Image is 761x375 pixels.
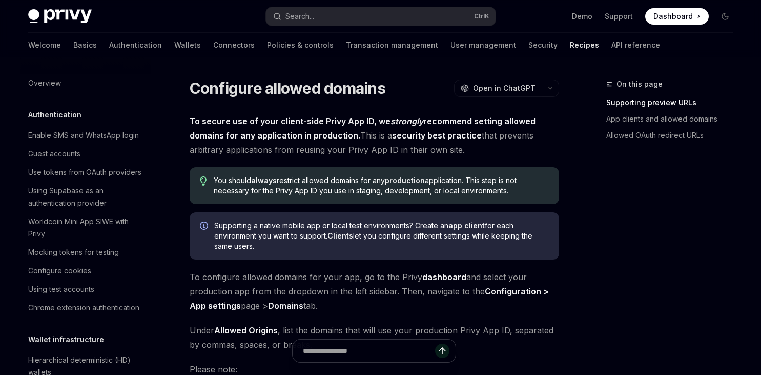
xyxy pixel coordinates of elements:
[28,283,94,295] div: Using test accounts
[28,265,91,277] div: Configure cookies
[20,262,151,280] a: Configure cookies
[28,9,92,24] img: dark logo
[28,185,145,209] div: Using Supabase as an authentication provider
[717,8,733,25] button: Toggle dark mode
[28,109,81,121] h5: Authentication
[20,163,151,182] a: Use tokens from OAuth providers
[473,83,536,93] span: Open in ChatGPT
[392,130,482,141] strong: security best practice
[20,299,151,317] a: Chrome extension authentication
[454,80,542,97] button: Open in ChatGPT
[435,344,449,358] button: Send message
[28,77,61,89] div: Overview
[528,33,558,57] a: Security
[303,340,435,362] input: Ask a question...
[605,11,633,22] a: Support
[606,111,742,127] a: App clients and allowed domains
[346,33,438,57] a: Transaction management
[200,176,207,186] svg: Tip
[20,182,151,212] a: Using Supabase as an authentication provider
[572,11,592,22] a: Demo
[28,333,104,346] h5: Wallet infrastructure
[73,33,97,57] a: Basics
[390,116,423,126] em: strongly
[327,231,353,240] strong: Clients
[251,176,277,185] strong: always
[606,127,742,144] a: Allowed OAuth redirect URLs
[20,243,151,262] a: Mocking tokens for testing
[611,33,660,57] a: API reference
[28,302,139,314] div: Chrome extension authentication
[190,114,559,157] span: This is a that prevents arbitrary applications from reusing your Privy App ID in their own site.
[28,129,139,142] div: Enable SMS and WhatsApp login
[20,126,151,145] a: Enable SMS and WhatsApp login
[20,145,151,163] a: Guest accounts
[109,33,162,57] a: Authentication
[214,221,549,251] span: Supporting a native mobile app or local test environments? Create an for each environment you wan...
[28,166,141,179] div: Use tokens from OAuth providers
[385,176,425,185] strong: production
[213,33,255,57] a: Connectors
[200,222,210,232] svg: Info
[190,116,536,141] strong: To secure use of your client-side Privy App ID, we recommend setting allowed domains for any appl...
[653,11,693,22] span: Dashboard
[267,33,334,57] a: Policies & controls
[20,280,151,299] a: Using test accounts
[28,148,80,160] div: Guest accounts
[616,78,663,90] span: On this page
[28,246,119,259] div: Mocking tokens for testing
[266,7,496,26] button: Search...CtrlK
[174,33,201,57] a: Wallets
[645,8,709,25] a: Dashboard
[20,212,151,243] a: Worldcoin Mini App SIWE with Privy
[28,33,61,57] a: Welcome
[190,79,385,97] h1: Configure allowed domains
[450,33,516,57] a: User management
[474,12,489,21] span: Ctrl K
[190,270,559,313] span: To configure allowed domains for your app, go to the Privy and select your production app from th...
[422,272,466,283] a: dashboard
[214,325,278,335] strong: Allowed Origins
[606,94,742,111] a: Supporting preview URLs
[214,175,548,196] span: You should restrict allowed domains for any application. This step is not necessary for the Privy...
[570,33,599,57] a: Recipes
[285,10,314,23] div: Search...
[190,323,559,352] span: Under , list the domains that will use your production Privy App ID, separated by commas, spaces,...
[20,74,151,92] a: Overview
[448,221,485,230] a: app client
[28,215,145,240] div: Worldcoin Mini App SIWE with Privy
[268,301,303,311] strong: Domains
